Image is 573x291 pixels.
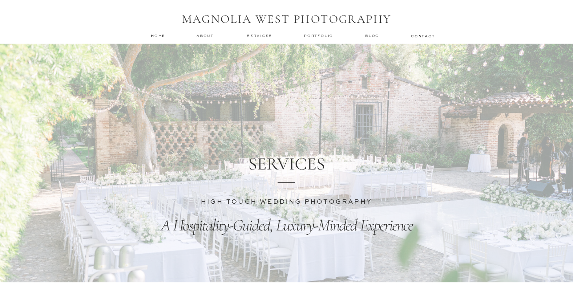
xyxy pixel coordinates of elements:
[304,33,335,39] a: Portfolio
[176,12,397,27] h1: MAGNOLIA WEST PHOTOGRAPHY
[247,33,273,38] a: services
[191,197,382,205] h3: HIGH-TOUCH WEDDING PHOTOGRAPHY
[197,33,216,39] a: about
[411,33,434,38] a: contact
[248,153,325,173] h1: SERVICES
[126,215,447,237] p: A Hospitality-Guided, Luxury-Minded Experience
[151,33,166,38] a: home
[365,33,381,39] a: Blog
